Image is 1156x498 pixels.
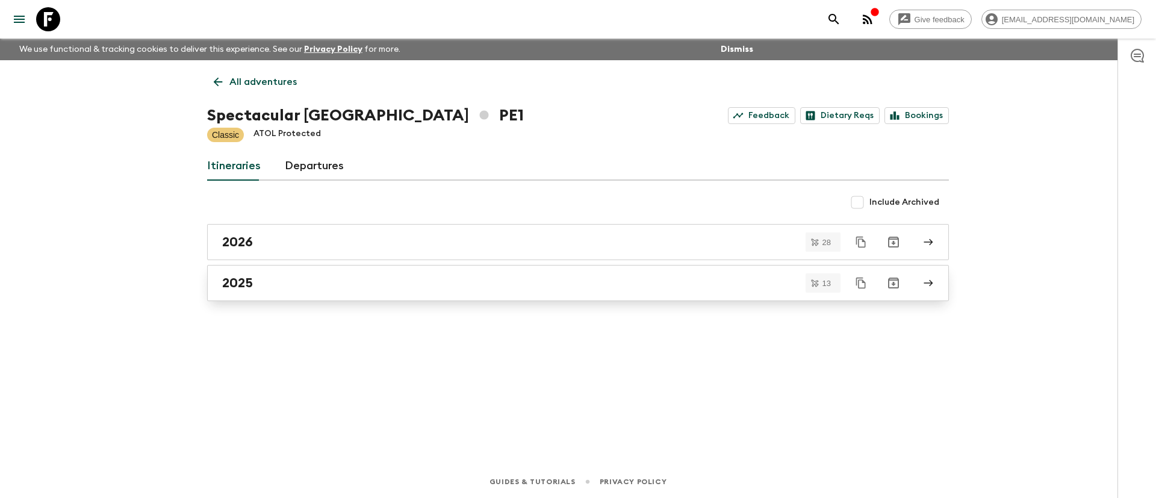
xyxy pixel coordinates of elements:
[222,234,253,250] h2: 2026
[207,224,949,260] a: 2026
[884,107,949,124] a: Bookings
[850,231,872,253] button: Duplicate
[718,41,756,58] button: Dismiss
[728,107,795,124] a: Feedback
[822,7,846,31] button: search adventures
[207,104,524,128] h1: Spectacular [GEOGRAPHIC_DATA] PE1
[815,279,838,287] span: 13
[207,70,303,94] a: All adventures
[14,39,405,60] p: We use functional & tracking cookies to deliver this experience. See our for more.
[207,265,949,301] a: 2025
[600,475,667,488] a: Privacy Policy
[850,272,872,294] button: Duplicate
[881,230,906,254] button: Archive
[7,7,31,31] button: menu
[253,128,321,142] p: ATOL Protected
[207,152,261,181] a: Itineraries
[800,107,880,124] a: Dietary Reqs
[304,45,362,54] a: Privacy Policy
[229,75,297,89] p: All adventures
[981,10,1142,29] div: [EMAIL_ADDRESS][DOMAIN_NAME]
[889,10,972,29] a: Give feedback
[285,152,344,181] a: Departures
[995,15,1141,24] span: [EMAIL_ADDRESS][DOMAIN_NAME]
[908,15,971,24] span: Give feedback
[869,196,939,208] span: Include Archived
[881,271,906,295] button: Archive
[212,129,239,141] p: Classic
[222,275,253,291] h2: 2025
[815,238,838,246] span: 28
[489,475,576,488] a: Guides & Tutorials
